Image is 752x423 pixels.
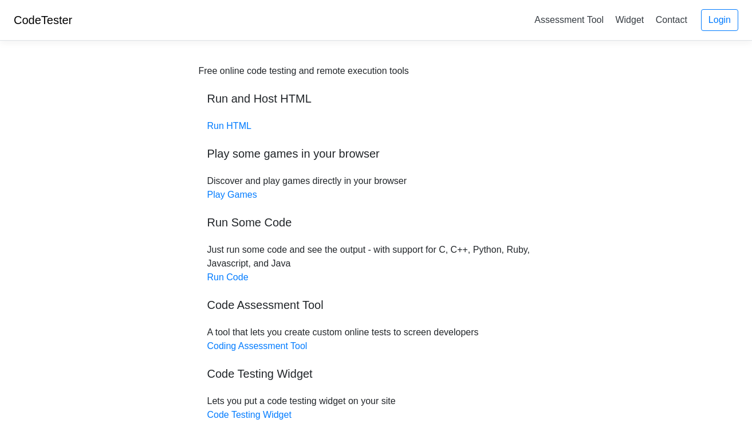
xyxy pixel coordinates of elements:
[701,9,738,31] a: Login
[207,216,545,229] h5: Run Some Code
[207,298,545,312] h5: Code Assessment Tool
[611,10,648,29] a: Widget
[207,341,308,351] a: Coding Assessment Tool
[14,14,72,26] a: CodeTester
[207,410,292,420] a: Code Testing Widget
[207,272,249,282] a: Run Code
[199,64,554,422] div: Discover and play games directly in your browser Just run some code and see the output - with sup...
[199,64,409,78] div: Free online code testing and remote execution tools
[207,190,257,199] a: Play Games
[207,92,545,105] h5: Run and Host HTML
[207,121,251,131] a: Run HTML
[530,10,608,29] a: Assessment Tool
[207,147,545,160] h5: Play some games in your browser
[651,10,692,29] a: Contact
[207,367,545,381] h5: Code Testing Widget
